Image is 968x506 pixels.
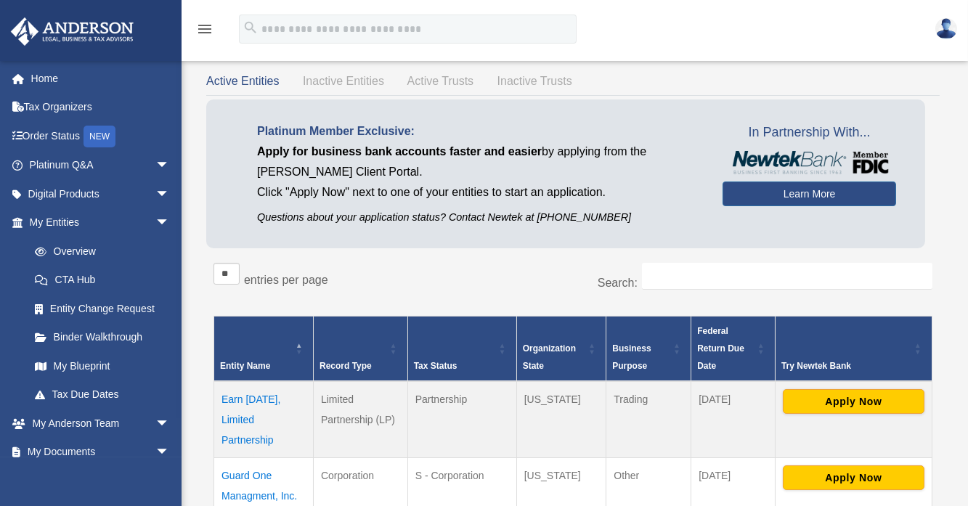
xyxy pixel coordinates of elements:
[20,237,177,266] a: Overview
[244,274,328,286] label: entries per page
[220,361,270,371] span: Entity Name
[723,121,896,144] span: In Partnership With...
[303,75,384,87] span: Inactive Entities
[10,179,192,208] a: Digital Productsarrow_drop_down
[314,381,408,458] td: Limited Partnership (LP)
[775,317,932,382] th: Try Newtek Bank : Activate to sort
[612,343,651,371] span: Business Purpose
[783,389,924,414] button: Apply Now
[606,381,691,458] td: Trading
[516,317,606,382] th: Organization State: Activate to sort
[407,317,516,382] th: Tax Status: Activate to sort
[155,438,184,468] span: arrow_drop_down
[697,326,744,371] span: Federal Return Due Date
[10,409,192,438] a: My Anderson Teamarrow_drop_down
[20,266,184,295] a: CTA Hub
[730,151,889,174] img: NewtekBankLogoSM.png
[691,317,776,382] th: Federal Return Due Date: Activate to sort
[407,381,516,458] td: Partnership
[516,381,606,458] td: [US_STATE]
[214,317,314,382] th: Entity Name: Activate to invert sorting
[206,75,279,87] span: Active Entities
[10,121,192,151] a: Order StatusNEW
[243,20,259,36] i: search
[257,142,701,182] p: by applying from the [PERSON_NAME] Client Portal.
[783,465,924,490] button: Apply Now
[10,151,192,180] a: Platinum Q&Aarrow_drop_down
[20,380,184,409] a: Tax Due Dates
[414,361,457,371] span: Tax Status
[598,277,638,289] label: Search:
[407,75,474,87] span: Active Trusts
[10,64,192,93] a: Home
[20,351,184,380] a: My Blueprint
[196,20,213,38] i: menu
[257,182,701,203] p: Click "Apply Now" next to one of your entities to start an application.
[606,317,691,382] th: Business Purpose: Activate to sort
[935,18,957,39] img: User Pic
[214,381,314,458] td: Earn [DATE], Limited Partnership
[20,294,184,323] a: Entity Change Request
[320,361,372,371] span: Record Type
[10,438,192,467] a: My Documentsarrow_drop_down
[20,323,184,352] a: Binder Walkthrough
[257,121,701,142] p: Platinum Member Exclusive:
[257,208,701,227] p: Questions about your application status? Contact Newtek at [PHONE_NUMBER]
[84,126,115,147] div: NEW
[691,381,776,458] td: [DATE]
[155,208,184,238] span: arrow_drop_down
[7,17,138,46] img: Anderson Advisors Platinum Portal
[196,25,213,38] a: menu
[155,151,184,181] span: arrow_drop_down
[10,208,184,237] a: My Entitiesarrow_drop_down
[155,179,184,209] span: arrow_drop_down
[155,409,184,438] span: arrow_drop_down
[257,145,542,158] span: Apply for business bank accounts faster and easier
[314,317,408,382] th: Record Type: Activate to sort
[10,93,192,122] a: Tax Organizers
[497,75,572,87] span: Inactive Trusts
[781,357,910,375] div: Try Newtek Bank
[523,343,576,371] span: Organization State
[723,181,896,206] a: Learn More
